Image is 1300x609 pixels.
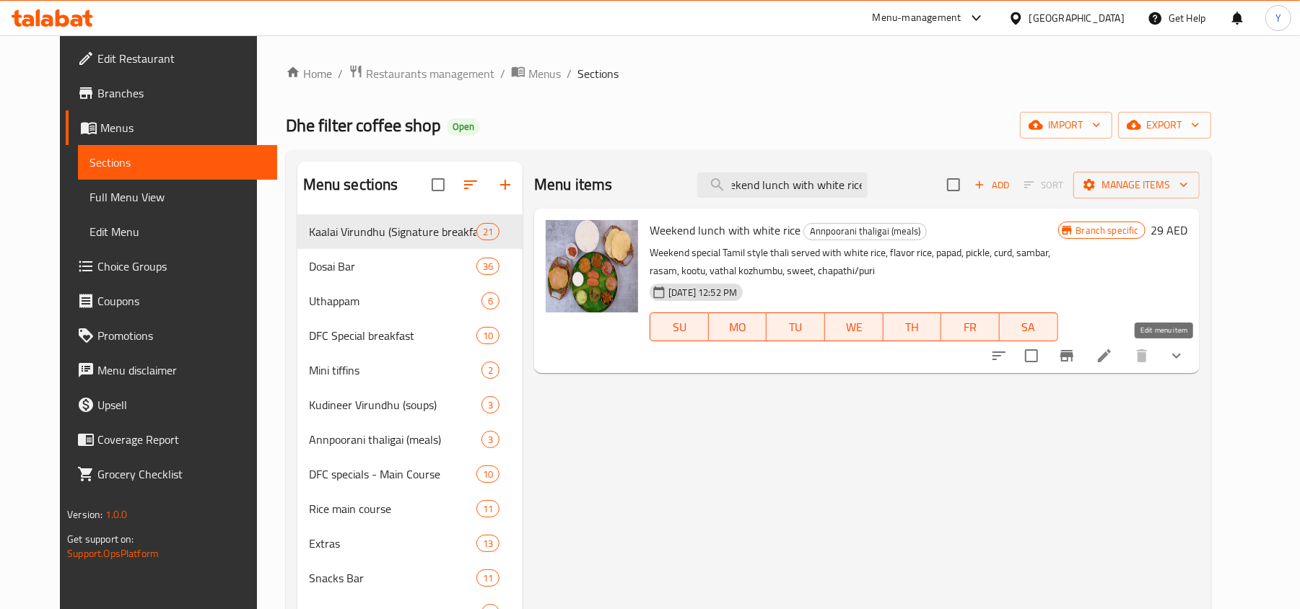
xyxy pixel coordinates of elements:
[1020,112,1112,139] button: import
[482,294,499,308] span: 6
[825,312,884,341] button: WE
[947,317,994,338] span: FR
[476,500,500,517] div: items
[476,223,500,240] div: items
[477,468,499,481] span: 10
[772,317,819,338] span: TU
[297,561,523,595] div: Snacks Bar11
[90,154,266,171] span: Sections
[481,292,500,310] div: items
[309,258,476,275] span: Dosai Bar
[1151,220,1188,240] h6: 29 AED
[97,258,266,275] span: Choice Groups
[476,465,500,483] div: items
[286,64,1211,83] nav: breadcrumb
[78,145,277,180] a: Sections
[338,65,343,82] li: /
[309,292,481,310] div: Uthappam
[982,338,1016,373] button: sort-choices
[66,457,277,491] a: Grocery Checklist
[1070,224,1145,237] span: Branch specific
[66,387,277,422] a: Upsell
[476,258,500,275] div: items
[366,65,494,82] span: Restaurants management
[884,312,942,341] button: TH
[97,327,266,344] span: Promotions
[297,353,523,387] div: Mini tiffins2
[482,398,499,412] span: 3
[66,249,277,284] a: Choice Groups
[309,396,481,413] span: Kudineer Virundhu (soups)
[477,502,499,516] span: 11
[67,530,134,548] span: Get support on:
[697,172,868,198] input: search
[66,353,277,387] a: Menu disclaimer
[97,362,266,379] span: Menu disclaimer
[709,312,767,341] button: MO
[100,119,266,136] span: Menus
[1130,116,1200,134] span: export
[969,174,1015,196] button: Add
[297,284,523,318] div: Uthappam6
[650,219,800,241] span: Weekend lunch with white rice
[831,317,878,338] span: WE
[1125,338,1159,373] button: delete
[297,422,523,457] div: Annpoorani thaligai (meals)3
[889,317,936,338] span: TH
[482,364,499,377] span: 2
[78,214,277,249] a: Edit Menu
[453,167,488,202] span: Sort sections
[534,174,613,196] h2: Menu items
[90,223,266,240] span: Edit Menu
[481,396,500,413] div: items
[66,110,277,145] a: Menus
[578,65,619,82] span: Sections
[477,225,499,239] span: 21
[67,505,102,524] span: Version:
[309,362,481,379] span: Mini tiffins
[97,396,266,413] span: Upsell
[97,431,266,448] span: Coverage Report
[309,500,476,517] span: Rice main course
[767,312,825,341] button: TU
[476,327,500,344] div: items
[650,244,1057,280] p: Weekend special Tamil style thali served with white rice, flavor rice, papad, pickle, curd, samba...
[567,65,572,82] li: /
[1073,172,1200,198] button: Manage items
[500,65,505,82] li: /
[482,433,499,447] span: 3
[476,535,500,552] div: items
[941,312,1000,341] button: FR
[309,223,476,240] div: Kaalai Virundhu (Signature breakfast)
[481,362,500,379] div: items
[969,174,1015,196] span: Add item
[1085,176,1188,194] span: Manage items
[1050,338,1084,373] button: Branch-specific-item
[66,41,277,76] a: Edit Restaurant
[97,465,266,483] span: Grocery Checklist
[650,312,709,341] button: SU
[66,422,277,457] a: Coverage Report
[97,50,266,67] span: Edit Restaurant
[477,537,499,551] span: 13
[97,84,266,102] span: Branches
[309,431,481,448] div: Annpoorani thaligai (meals)
[349,64,494,83] a: Restaurants management
[477,260,499,273] span: 36
[97,292,266,310] span: Coupons
[309,535,476,552] span: Extras
[66,318,277,353] a: Promotions
[447,118,480,136] div: Open
[1118,112,1211,139] button: export
[66,284,277,318] a: Coupons
[804,223,926,240] span: Annpoorani thaligai (meals)
[1275,10,1281,26] span: Y
[656,317,703,338] span: SU
[78,180,277,214] a: Full Menu View
[297,491,523,526] div: Rice main course11
[1168,347,1185,364] svg: Show Choices
[1015,174,1073,196] span: Select section first
[297,387,523,422] div: Kudineer Virundhu (soups)3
